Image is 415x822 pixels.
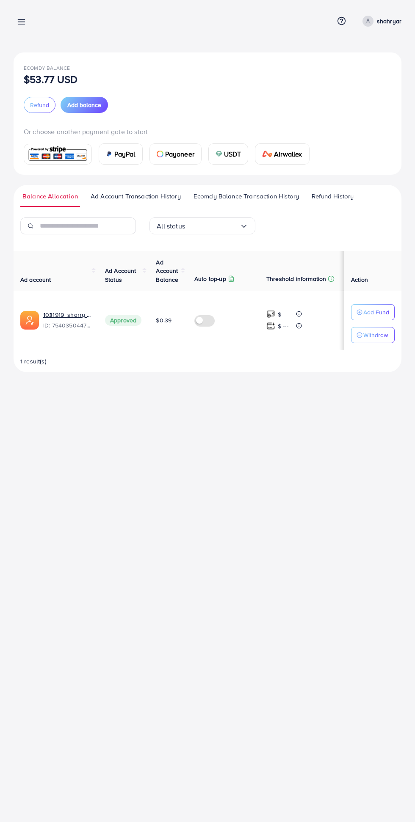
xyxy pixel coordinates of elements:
span: USDT [224,149,241,159]
a: cardAirwallex [255,143,309,165]
p: $ --- [278,309,288,319]
span: Refund [30,101,49,109]
span: ID: 7540350447681863698 [43,321,91,330]
button: Add balance [61,97,108,113]
input: Search for option [185,220,240,233]
a: cardPayPal [99,143,143,165]
span: $0.39 [156,316,172,324]
span: PayPal [114,149,136,159]
span: Payoneer [165,149,194,159]
a: cardPayoneer [149,143,202,165]
span: Airwallex [274,149,302,159]
p: Or choose another payment gate to start [24,126,391,137]
span: Ad Account Transaction History [91,192,181,201]
span: Add balance [67,101,101,109]
span: Refund History [312,192,354,201]
span: Ecomdy Balance [24,64,70,71]
p: Add Fund [363,307,389,317]
p: Threshold information [266,274,326,284]
img: card [27,145,89,163]
span: Approved [105,315,141,326]
span: Ecomdy Balance Transaction History [194,192,299,201]
img: top-up amount [266,322,275,330]
span: All status [157,220,185,233]
button: Withdraw [351,327,395,343]
img: card [106,151,113,157]
div: Search for option [149,217,255,234]
img: card [157,151,163,157]
a: cardUSDT [208,143,249,165]
p: $53.77 USD [24,74,78,84]
span: Action [351,275,368,284]
a: card [24,144,92,165]
span: Balance Allocation [22,192,78,201]
p: Withdraw [363,330,388,340]
a: shahryar [359,16,401,27]
span: 1 result(s) [20,357,47,366]
img: ic-ads-acc.e4c84228.svg [20,311,39,330]
a: 1031919_sharry mughal_1755624852344 [43,311,91,319]
button: Refund [24,97,55,113]
p: shahryar [377,16,401,26]
span: Ad account [20,275,51,284]
button: Add Fund [351,304,395,320]
div: <span class='underline'>1031919_sharry mughal_1755624852344</span></br>7540350447681863698 [43,311,91,330]
span: Ad Account Status [105,267,136,283]
p: $ --- [278,321,288,331]
img: card [262,151,272,157]
img: top-up amount [266,310,275,319]
span: Ad Account Balance [156,258,178,284]
img: card [216,151,222,157]
p: Auto top-up [194,274,226,284]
